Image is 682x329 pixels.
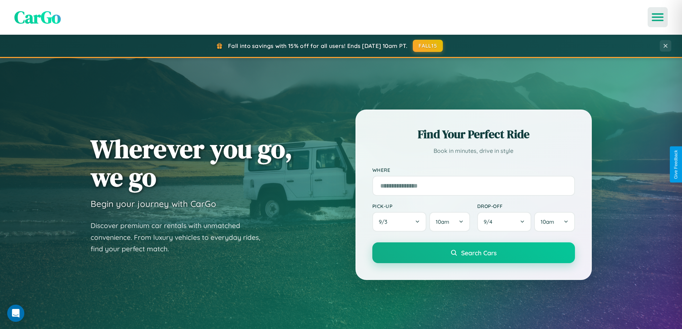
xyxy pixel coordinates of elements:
p: Book in minutes, drive in style [372,146,575,156]
span: 9 / 3 [379,218,391,225]
button: Search Cars [372,242,575,263]
label: Where [372,167,575,173]
h2: Find Your Perfect Ride [372,126,575,142]
h1: Wherever you go, we go [91,135,292,191]
span: CarGo [14,5,61,29]
button: 10am [429,212,470,232]
label: Drop-off [477,203,575,209]
p: Discover premium car rentals with unmatched convenience. From luxury vehicles to everyday rides, ... [91,220,270,255]
span: Fall into savings with 15% off for all users! Ends [DATE] 10am PT. [228,42,407,49]
div: Open Intercom Messenger [7,305,24,322]
button: Open menu [648,7,668,27]
span: 10am [436,218,449,225]
div: Give Feedback [673,150,678,179]
span: 10am [541,218,554,225]
button: 9/3 [372,212,427,232]
button: FALL15 [413,40,443,52]
button: 10am [534,212,575,232]
button: 9/4 [477,212,532,232]
span: 9 / 4 [484,218,496,225]
label: Pick-up [372,203,470,209]
span: Search Cars [461,249,497,257]
h3: Begin your journey with CarGo [91,198,216,209]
